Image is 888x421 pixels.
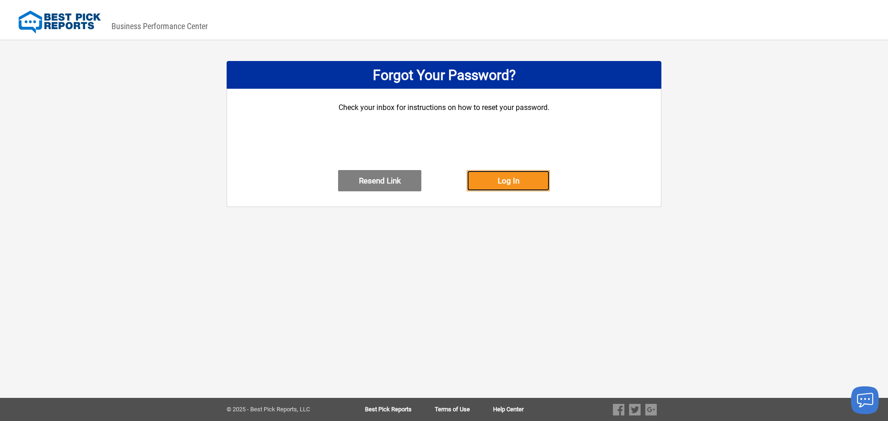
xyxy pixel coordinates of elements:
button: Resend Link [338,170,421,191]
a: Terms of Use [435,406,493,413]
a: Help Center [493,406,524,413]
div: Check your inbox for instructions on how to reset your password. [338,103,550,170]
div: Forgot Your Password? [227,61,661,89]
img: Best Pick Reports Logo [18,11,101,34]
a: Best Pick Reports [365,406,435,413]
button: Log In [467,170,550,191]
button: Launch chat [851,386,879,414]
div: © 2025 - Best Pick Reports, LLC [227,406,335,413]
